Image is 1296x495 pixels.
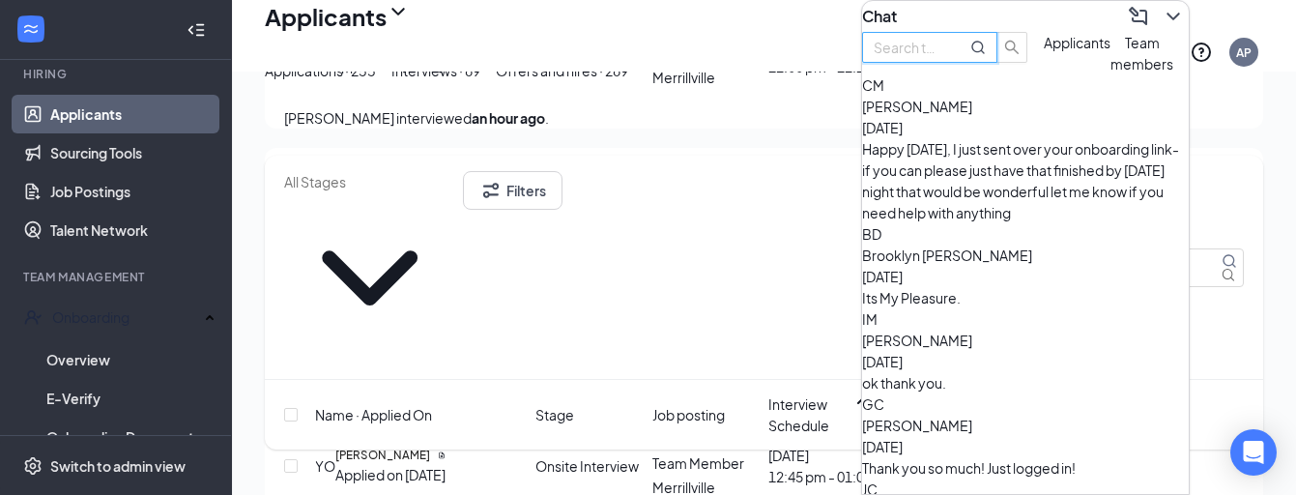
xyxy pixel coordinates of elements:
a: E-Verify [46,379,216,418]
svg: MagnifyingGlass [1222,253,1237,269]
svg: ComposeMessage [1127,5,1150,28]
span: Stage [535,404,574,425]
input: Search team member [874,37,943,58]
span: [PERSON_NAME] [862,332,972,349]
a: Job Postings [50,172,216,211]
div: ok thank you. [862,372,1189,393]
div: Its My Pleasure. [862,287,1189,308]
div: Switch to admin view [50,456,186,476]
span: [PERSON_NAME] [862,417,972,434]
svg: Settings [23,456,43,476]
span: [DATE] [862,353,903,370]
span: Team members [1110,34,1173,73]
div: Onboarding [52,307,199,327]
a: Applicants [50,95,216,133]
button: search [996,32,1027,63]
svg: Filter [479,179,503,202]
span: Interview Schedule [768,393,853,436]
div: Open Intercom Messenger [1230,429,1277,476]
h3: Chat [862,6,897,27]
span: [DATE] [862,438,903,455]
span: Job posting [652,404,725,425]
div: Hiring [23,66,212,82]
span: [PERSON_NAME] [862,98,972,115]
a: Talent Network [50,211,216,249]
div: AP [1236,44,1252,61]
svg: Collapse [187,20,206,40]
input: All Stages [284,171,455,192]
button: ComposeMessage [1123,1,1154,32]
button: Filter Filters [463,171,562,210]
svg: ChevronDown [284,192,455,364]
div: Team Management [23,269,212,285]
span: [DATE] [862,119,903,136]
svg: WorkstreamLogo [21,19,41,39]
span: 12:45 pm - 01:00 pm [768,466,895,487]
div: Happy [DATE], I just sent over your onboarding link- if you can please just have that finished by... [862,138,1189,223]
a: Sourcing Tools [50,133,216,172]
div: Applied on [DATE] [335,464,446,485]
div: CM [862,74,1189,96]
span: Name · Applied On [315,404,432,425]
span: Applicants [1044,34,1110,51]
div: Thank you so much! Just logged in! [862,457,1189,479]
svg: UserCheck [23,307,43,327]
div: IM [862,308,1189,330]
button: ChevronDown [1158,1,1189,32]
svg: ArrowUp [851,392,875,415]
a: Onboarding Documents [46,418,216,456]
span: [DATE] [862,268,903,285]
svg: ChevronDown [1162,5,1185,28]
svg: MagnifyingGlass [970,40,986,55]
span: search [997,40,1026,55]
span: Brooklyn [PERSON_NAME] [862,247,1032,264]
div: BD [862,223,1189,245]
svg: QuestionInfo [1190,41,1213,64]
div: GC [862,393,1189,415]
a: Overview [46,340,216,379]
